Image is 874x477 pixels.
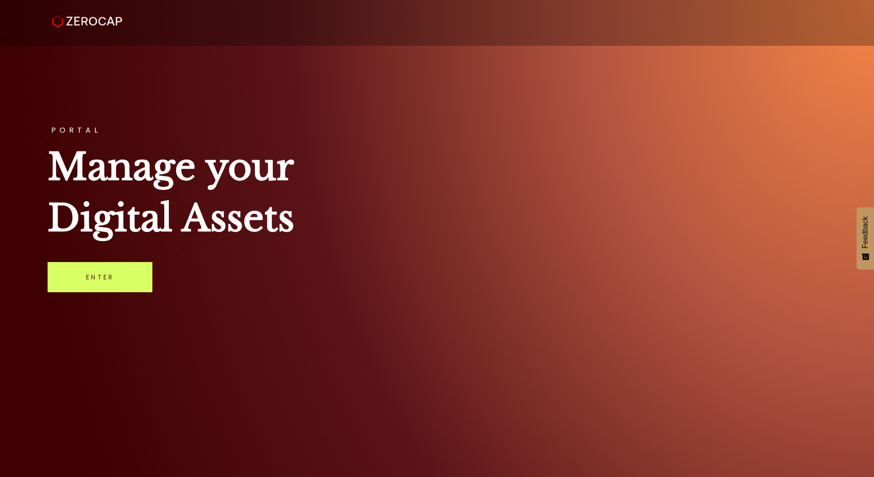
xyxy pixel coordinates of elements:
[52,15,122,28] img: ZeroCap
[48,262,152,292] a: Enter
[857,207,874,269] button: Feedback - Show survey
[861,216,869,248] span: Feedback
[48,127,826,134] h3: PORTAL
[48,141,826,244] h1: Manage your Digital Assets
